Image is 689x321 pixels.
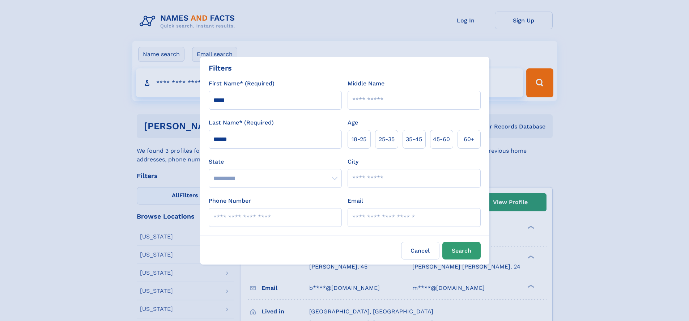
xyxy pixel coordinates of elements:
[348,197,363,205] label: Email
[209,63,232,73] div: Filters
[348,118,358,127] label: Age
[209,197,251,205] label: Phone Number
[379,135,395,144] span: 25‑35
[464,135,475,144] span: 60+
[442,242,481,259] button: Search
[209,118,274,127] label: Last Name* (Required)
[406,135,422,144] span: 35‑45
[209,79,275,88] label: First Name* (Required)
[352,135,366,144] span: 18‑25
[209,157,342,166] label: State
[348,79,384,88] label: Middle Name
[401,242,439,259] label: Cancel
[348,157,358,166] label: City
[433,135,450,144] span: 45‑60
